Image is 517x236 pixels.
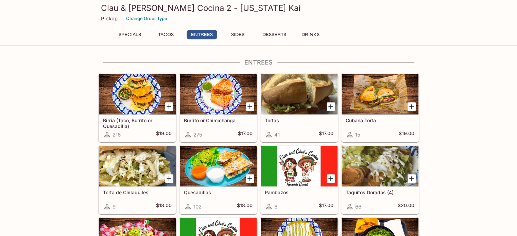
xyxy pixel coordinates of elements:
[237,202,253,211] h5: $18.00
[103,189,172,195] h5: Torta de Chilaquiles
[101,3,416,13] h3: Clau & [PERSON_NAME] Cocina 2 - [US_STATE] Kai
[342,74,418,114] div: Cubana Torta
[156,130,172,139] h5: $19.00
[103,117,172,129] h5: Birria (Taco, Burrito or Quesadilla)
[259,30,290,39] button: Desserts
[319,130,333,139] h5: $17.00
[98,59,419,66] h4: Entrees
[238,130,253,139] h5: $17.00
[180,146,257,186] div: Quesadillas
[99,145,176,214] a: Torta de Chilaquiles9$18.00
[408,174,416,183] button: Add Taquitos Dorados (4)
[246,174,254,183] button: Add Quesadillas
[180,74,257,114] div: Burrito or Chimichanga
[184,117,253,123] h5: Burrito or Chimichanga
[346,189,414,195] h5: Taquitos Dorados (4)
[101,15,118,22] p: Pickup
[223,30,253,39] button: Sides
[398,202,414,211] h5: $20.00
[355,203,361,210] span: 66
[265,117,333,123] h5: Tortas
[274,203,277,210] span: 6
[193,203,202,210] span: 102
[327,174,335,183] button: Add Pambazos
[165,174,173,183] button: Add Torta de Chilaquiles
[115,30,145,39] button: Specials
[399,130,414,139] h5: $19.00
[179,73,257,142] a: Burrito or Chimichanga275$17.00
[99,73,176,142] a: Birria (Taco, Burrito or Quesadilla)216$19.00
[187,30,217,39] button: Entrees
[123,13,170,24] button: Change Order Type
[341,145,419,214] a: Taquitos Dorados (4)66$20.00
[408,102,416,111] button: Add Cubana Torta
[179,145,257,214] a: Quesadillas102$18.00
[274,131,280,138] span: 41
[156,202,172,211] h5: $18.00
[165,102,173,111] button: Add Birria (Taco, Burrito or Quesadilla)
[246,102,254,111] button: Add Burrito or Chimichanga
[113,203,116,210] span: 9
[113,131,121,138] span: 216
[355,131,360,138] span: 15
[184,189,253,195] h5: Quesadillas
[261,146,338,186] div: Pambazos
[261,74,338,114] div: Tortas
[99,146,176,186] div: Torta de Chilaquiles
[319,202,333,211] h5: $17.00
[193,131,202,138] span: 275
[327,102,335,111] button: Add Tortas
[265,189,333,195] h5: Pambazos
[346,117,414,123] h5: Cubana Torta
[99,74,176,114] div: Birria (Taco, Burrito or Quesadilla)
[260,145,338,214] a: Pambazos6$17.00
[151,30,181,39] button: Tacos
[341,73,419,142] a: Cubana Torta15$19.00
[342,146,418,186] div: Taquitos Dorados (4)
[295,30,326,39] button: Drinks
[260,73,338,142] a: Tortas41$17.00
